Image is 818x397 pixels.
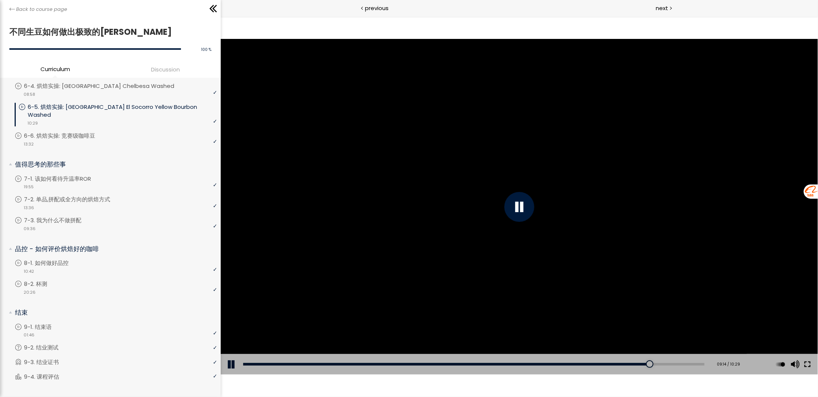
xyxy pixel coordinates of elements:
[24,358,74,366] p: 9-3. 结业证书
[24,184,34,190] span: 19:55
[24,175,106,183] p: 7-1. 该如何看待升温率ROR
[24,259,84,267] p: 8-1. 如何做好品控
[151,65,180,74] span: Discussion
[24,205,34,211] span: 13:36
[24,82,189,90] p: 6-4. 烘焙实操: [GEOGRAPHIC_DATA] Chelbesa Washed
[24,268,34,275] span: 10:42
[24,226,36,232] span: 09:36
[491,345,519,351] div: 09:14 / 10:29
[24,141,34,147] span: 13:32
[27,120,38,126] span: 10:29
[24,323,67,331] p: 9-1. 结束语
[15,308,211,317] p: 结束
[24,132,110,140] p: 6-6. 烘焙实操: 竞赛级咖啡豆
[24,289,36,296] span: 20:26
[9,25,208,39] h1: 不同生豆如何做出极致的[PERSON_NAME]
[568,338,579,358] button: Volume
[24,343,73,352] p: 9-2. 结业测试
[15,244,211,254] p: 品控 - 如何评价烘焙好的咖啡
[40,65,70,73] span: Curriculum
[656,4,668,12] span: next
[15,160,211,169] p: 值得思考的那些事
[24,195,125,204] p: 7-2. 单品,拼配或全方向的烘焙方式
[553,338,567,358] div: Change playback rate
[365,4,389,12] span: previous
[554,338,565,358] button: Play back rate
[16,6,67,13] span: Back to course page
[24,280,62,288] p: 8-2. 杯测
[24,216,96,225] p: 7-3. 我为什么不做拼配
[9,6,67,13] a: Back to course page
[24,373,74,381] p: 9-4. 课程评估
[201,47,211,52] span: 100 %
[24,332,34,338] span: 01:46
[24,91,35,98] span: 08:58
[28,103,217,119] p: 6-5. 烘焙实操: [GEOGRAPHIC_DATA] El Socorro Yellow Bourbon Washed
